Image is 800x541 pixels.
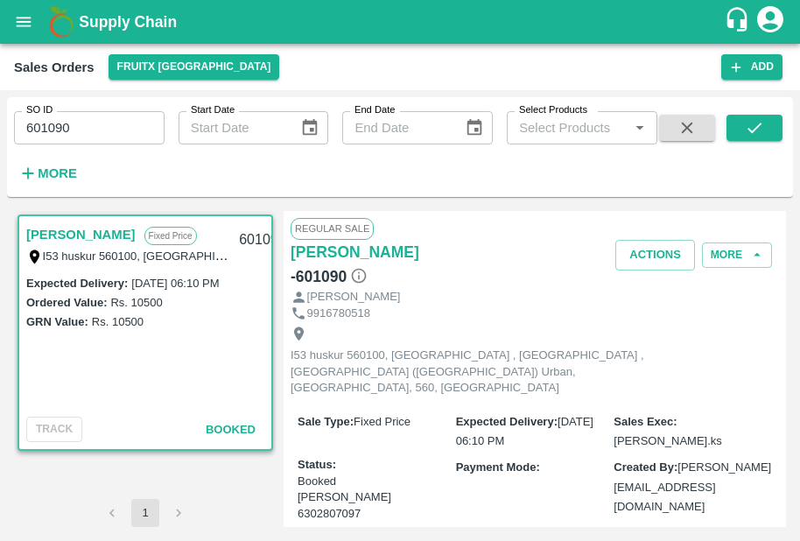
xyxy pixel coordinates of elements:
[519,103,587,117] label: Select Products
[724,6,754,38] div: customer-support
[131,499,159,527] button: page 1
[293,111,326,144] button: Choose date
[131,277,219,290] label: [DATE] 06:10 PM
[79,10,724,34] a: Supply Chain
[38,166,77,180] strong: More
[14,56,95,79] div: Sales Orders
[628,116,651,139] button: Open
[721,54,782,80] button: Add
[512,116,623,139] input: Select Products
[79,13,177,31] b: Supply Chain
[614,434,722,447] span: [PERSON_NAME].ks
[702,242,772,268] button: More
[298,474,456,523] span: Booked
[26,103,53,117] label: SO ID
[26,223,136,246] a: [PERSON_NAME]
[4,2,44,42] button: open drawer
[615,240,695,270] button: Actions
[291,218,374,239] span: Regular Sale
[342,111,450,144] input: End Date
[14,158,81,188] button: More
[291,348,684,397] p: I53 huskur 560100, [GEOGRAPHIC_DATA] , [GEOGRAPHIC_DATA] , [GEOGRAPHIC_DATA] ([GEOGRAPHIC_DATA]) ...
[92,315,144,328] label: Rs. 10500
[206,423,256,436] span: Booked
[95,499,195,527] nav: pagination navigation
[291,240,419,264] a: [PERSON_NAME]
[14,111,165,144] input: Enter SO ID
[291,264,368,289] h6: - 601090
[354,103,395,117] label: End Date
[179,111,286,144] input: Start Date
[456,415,558,428] label: Expected Delivery :
[109,54,280,80] button: Select DC
[144,227,197,245] p: Fixed Price
[26,315,88,328] label: GRN Value:
[754,4,786,40] div: account of current user
[191,103,235,117] label: Start Date
[307,289,401,306] p: [PERSON_NAME]
[456,460,540,474] label: Payment Mode :
[456,415,593,447] span: [DATE] 06:10 PM
[228,220,296,261] div: 601090
[614,460,677,474] label: Created By :
[298,489,456,522] div: [PERSON_NAME] 6302807097
[614,460,771,513] span: [PERSON_NAME][EMAIL_ADDRESS][DOMAIN_NAME]
[354,415,411,428] span: Fixed Price
[298,457,336,474] label: Status:
[44,4,79,39] img: logo
[26,296,107,309] label: Ordered Value:
[298,415,354,428] label: Sale Type :
[614,415,677,428] label: Sales Exec :
[307,306,370,322] p: 9916780518
[26,277,128,290] label: Expected Delivery :
[458,111,491,144] button: Choose date
[110,296,162,309] label: Rs. 10500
